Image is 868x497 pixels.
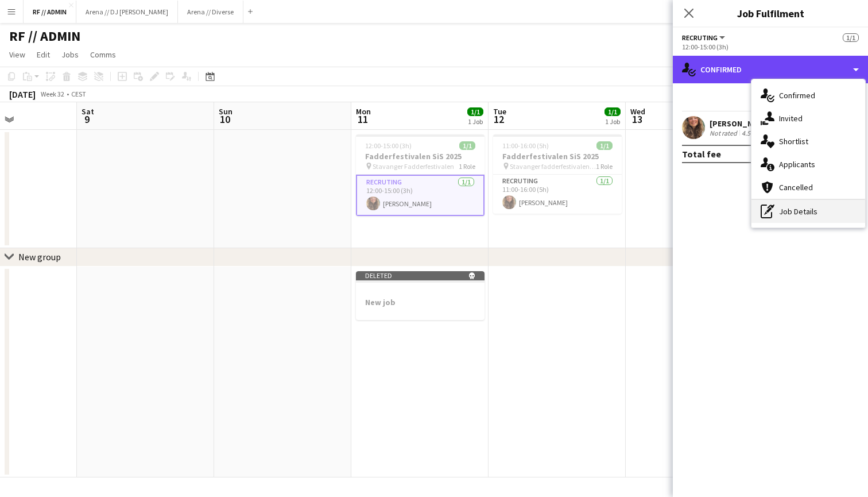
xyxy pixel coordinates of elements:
h3: Fadderfestivalen SiS 2025 [493,151,622,161]
span: Stavanger fadderfestivalen 2025 [510,162,596,171]
button: Arena // DJ [PERSON_NAME] [76,1,178,23]
span: 1 Role [459,162,475,171]
div: Deleted [356,271,485,280]
div: 1 Job [468,117,483,126]
button: Arena // Diverse [178,1,243,23]
span: 11 [354,113,371,126]
span: 1/1 [467,107,483,116]
div: 1 Job [605,117,620,126]
span: Jobs [61,49,79,60]
app-card-role: Recruting1/112:00-15:00 (3h)[PERSON_NAME] [356,175,485,216]
div: Confirmed [673,56,868,83]
span: 12 [491,113,506,126]
div: Shortlist [751,130,865,153]
span: Week 32 [38,90,67,98]
span: 1/1 [459,141,475,150]
span: Edit [37,49,50,60]
span: 11:00-16:00 (5h) [502,141,549,150]
div: [PERSON_NAME] [710,118,770,129]
a: Edit [32,47,55,62]
span: Sun [219,106,232,117]
span: View [9,49,25,60]
h3: Job Fulfilment [673,6,868,21]
span: 1/1 [596,141,613,150]
span: 1/1 [604,107,621,116]
div: [DATE] [9,88,36,100]
div: Job Details [751,200,865,223]
button: Recruting [682,33,727,42]
div: Cancelled [751,176,865,199]
span: Sat [82,106,94,117]
app-job-card: 11:00-16:00 (5h)1/1Fadderfestivalen SiS 2025 Stavanger fadderfestivalen 20251 RoleRecruting1/111:... [493,134,622,214]
a: View [5,47,30,62]
a: Jobs [57,47,83,62]
app-job-card: Deleted New job [356,271,485,320]
span: Comms [90,49,116,60]
span: 1 Role [596,162,613,171]
span: Recruting [682,33,718,42]
div: 4.5km [739,129,762,137]
span: Mon [356,106,371,117]
div: Applicants [751,153,865,176]
div: Not rated [710,129,739,137]
span: Wed [630,106,645,117]
div: CEST [71,90,86,98]
span: Tue [493,106,506,117]
h3: Fadderfestivalen SiS 2025 [356,151,485,161]
div: Confirmed [751,84,865,107]
div: 12:00-15:00 (3h) [682,43,859,51]
span: Stavanger Fadderfestivalen [373,162,454,171]
h1: RF // ADMIN [9,28,80,45]
span: 12:00-15:00 (3h) [365,141,412,150]
span: 1/1 [843,33,859,42]
a: Comms [86,47,121,62]
div: Invited [751,107,865,130]
app-job-card: 12:00-15:00 (3h)1/1Fadderfestivalen SiS 2025 Stavanger Fadderfestivalen1 RoleRecruting1/112:00-15... [356,134,485,216]
h3: New job [356,297,485,307]
div: Total fee [682,148,721,160]
span: 9 [80,113,94,126]
div: New group [18,251,61,263]
span: 10 [217,113,232,126]
span: 13 [629,113,645,126]
button: RF // ADMIN [24,1,76,23]
app-card-role: Recruting1/111:00-16:00 (5h)[PERSON_NAME] [493,175,622,214]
